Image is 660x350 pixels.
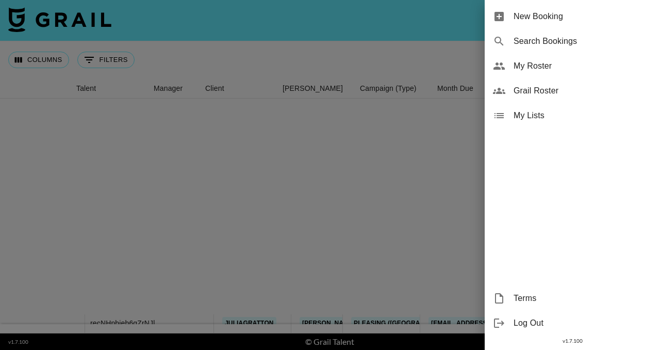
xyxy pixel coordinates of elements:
[514,60,652,72] span: My Roster
[485,29,660,54] div: Search Bookings
[514,292,652,305] span: Terms
[485,336,660,346] div: v 1.7.100
[485,78,660,103] div: Grail Roster
[485,54,660,78] div: My Roster
[485,4,660,29] div: New Booking
[485,311,660,336] div: Log Out
[514,35,652,47] span: Search Bookings
[514,109,652,122] span: My Lists
[514,10,652,23] span: New Booking
[514,317,652,329] span: Log Out
[485,103,660,128] div: My Lists
[485,286,660,311] div: Terms
[514,85,652,97] span: Grail Roster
